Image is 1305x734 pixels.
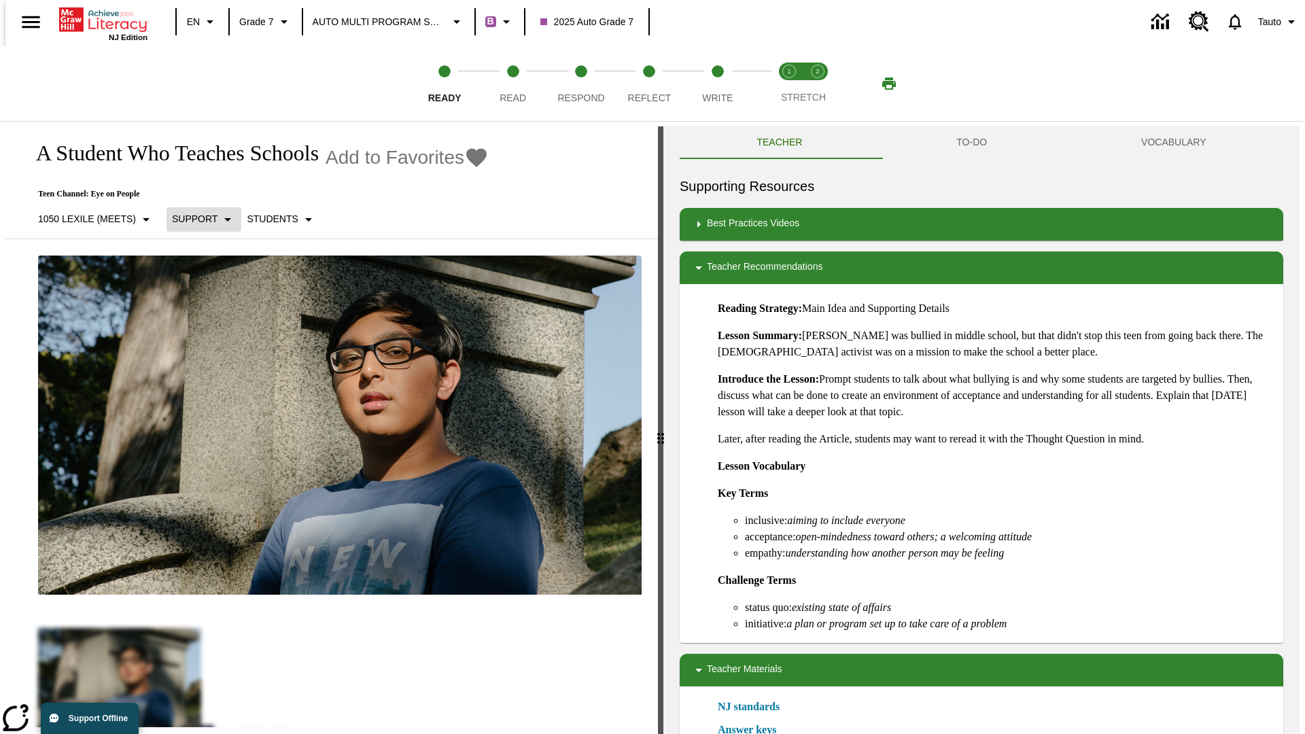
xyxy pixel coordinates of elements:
[313,15,447,29] span: AUTO MULTI PROGRAM SCHOOL
[326,147,464,169] span: Add to Favorites
[33,207,160,232] button: Select Lexile, 1050 Lexile (Meets)
[1064,126,1283,159] button: VOCABULARY
[680,251,1283,284] div: Teacher Recommendations
[707,662,782,678] p: Teacher Materials
[167,207,241,232] button: Scaffolds, Support
[702,92,733,103] span: Write
[1253,10,1305,34] button: Profile/Settings
[187,15,200,29] span: EN
[718,487,768,499] strong: Key Terms
[718,302,802,314] strong: Reading Strategy:
[745,616,1272,632] li: initiative:
[680,654,1283,686] div: Teacher Materials
[11,2,51,42] button: Open side menu
[786,618,1007,629] em: a plan or program set up to take care of a problem
[798,46,837,121] button: Stretch Respond step 2 of 2
[480,10,520,34] button: Boost Class color is purple. Change class color
[718,431,1272,447] p: Later, after reading the Article, students may want to reread it with the Thought Question in mind.
[680,175,1283,197] h6: Supporting Resources
[745,545,1272,561] li: empathy:
[867,71,911,96] button: Print
[542,46,621,121] button: Respond step 3 of 5
[1181,3,1217,40] a: Resource Center, Will open in new tab
[718,300,1272,317] p: Main Idea and Supporting Details
[816,68,819,75] text: 2
[540,15,634,29] span: 2025 Auto Grade 7
[781,92,826,103] span: STRETCH
[769,46,809,121] button: Stretch Read step 1 of 2
[405,46,484,121] button: Ready step 1 of 5
[239,15,274,29] span: Grade 7
[707,216,799,232] p: Best Practices Videos
[172,212,217,226] p: Support
[69,714,128,723] span: Support Offline
[22,141,319,166] h1: A Student Who Teaches Schools
[680,126,1283,159] div: Instructional Panel Tabs
[59,5,147,41] div: Home
[557,92,604,103] span: Respond
[718,574,796,586] strong: Challenge Terms
[718,460,805,472] strong: Lesson Vocabulary
[500,92,526,103] span: Read
[428,92,462,103] span: Ready
[628,92,672,103] span: Reflect
[745,529,1272,545] li: acceptance:
[247,212,298,226] p: Students
[792,601,891,613] em: existing state of affairs
[307,10,470,34] button: School: AUTO MULTI PROGRAM SCHOOL, Select your school
[41,703,139,734] button: Support Offline
[787,68,790,75] text: 1
[1258,15,1281,29] span: Tauto
[786,547,1005,559] em: understanding how another person may be feeling
[658,126,663,734] div: Press Enter or Spacebar and then press right and left arrow keys to move the slider
[109,33,147,41] span: NJ Edition
[487,13,494,30] span: B
[678,46,757,121] button: Write step 5 of 5
[1217,4,1253,39] a: Notifications
[707,260,822,276] p: Teacher Recommendations
[796,531,1032,542] em: open-mindedness toward others; a welcoming attitude
[5,126,658,727] div: reading
[718,699,788,715] a: NJ standards
[680,126,880,159] button: Teacher
[718,330,802,341] strong: Lesson Summary:
[473,46,552,121] button: Read step 2 of 5
[22,189,489,199] p: Teen Channel: Eye on People
[718,371,1272,420] p: Prompt students to talk about what bullying is and why some students are targeted by bullies. The...
[326,145,489,169] button: Add to Favorites - A Student Who Teaches Schools
[680,208,1283,241] div: Best Practices Videos
[38,212,136,226] p: 1050 Lexile (Meets)
[241,207,321,232] button: Select Student
[745,599,1272,616] li: status quo:
[880,126,1064,159] button: TO-DO
[610,46,689,121] button: Reflect step 4 of 5
[718,328,1272,360] p: [PERSON_NAME] was bullied in middle school, but that didn't stop this teen from going back there....
[718,373,819,385] strong: Introduce the Lesson:
[787,514,905,526] em: aiming to include everyone
[181,10,224,34] button: Language: EN, Select a language
[38,256,642,595] img: A teenager is outside sitting near a large headstone in a cemetery.
[234,10,298,34] button: Grade: Grade 7, Select a grade
[745,512,1272,529] li: inclusive:
[663,126,1300,734] div: activity
[1143,3,1181,41] a: Data Center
